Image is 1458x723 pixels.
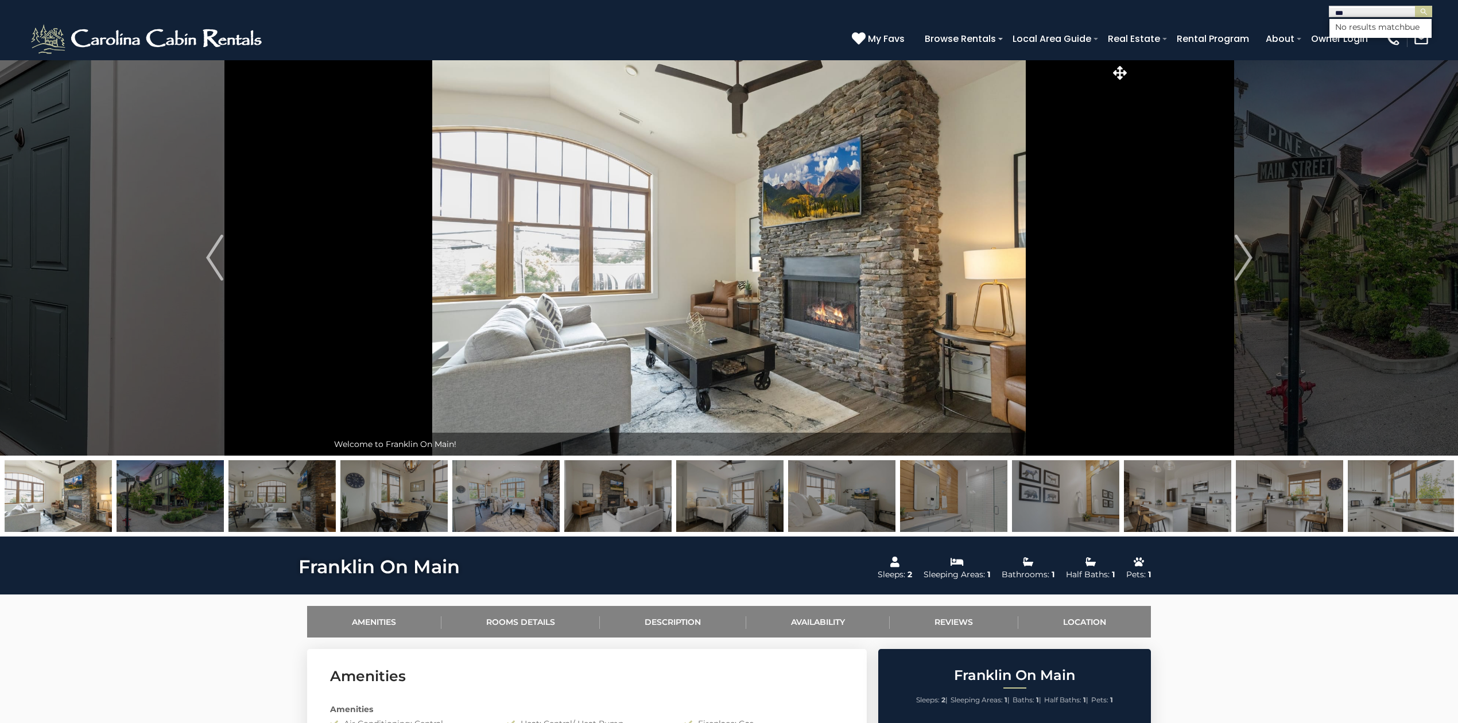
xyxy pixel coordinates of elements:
[206,235,223,281] img: arrow
[1013,693,1041,708] li: |
[1413,31,1429,47] img: mail-regular-white.png
[1260,29,1300,49] a: About
[919,29,1002,49] a: Browse Rentals
[1018,606,1151,638] a: Location
[1110,695,1113,704] strong: 1
[228,460,336,532] img: 167127308
[1102,29,1166,49] a: Real Estate
[900,460,1007,532] img: 167127318
[941,695,945,704] strong: 2
[852,32,908,46] a: My Favs
[1007,29,1097,49] a: Local Area Guide
[1083,695,1086,704] strong: 1
[1405,22,1420,32] span: bue
[788,460,895,532] img: 167127317
[600,606,746,638] a: Description
[29,22,267,56] img: White-1-2.png
[1013,695,1034,704] span: Baths:
[1348,460,1455,532] img: 167127312
[676,460,784,532] img: 167127316
[330,666,844,686] h3: Amenities
[1012,460,1119,532] img: 167127319
[746,606,890,638] a: Availability
[1130,60,1357,456] button: Next
[1171,29,1255,49] a: Rental Program
[868,32,905,46] span: My Favs
[328,433,1130,456] div: Welcome to Franklin On Main!
[1236,460,1343,532] img: 167127311
[951,693,1010,708] li: |
[1329,22,1432,32] li: No results match
[441,606,600,638] a: Rooms Details
[5,460,112,532] img: 167127309
[1036,695,1039,704] strong: 1
[1044,693,1088,708] li: |
[881,668,1148,683] h2: Franklin On Main
[117,460,224,532] img: 166706767
[340,460,448,532] img: 167127315
[1005,695,1007,704] strong: 1
[102,60,328,456] button: Previous
[307,606,441,638] a: Amenities
[890,606,1018,638] a: Reviews
[564,460,672,532] img: 167127310
[321,703,852,715] div: Amenities
[1235,235,1252,281] img: arrow
[951,695,1003,704] span: Sleeping Areas:
[1124,460,1231,532] img: 167127313
[1044,695,1081,704] span: Half Baths:
[916,695,940,704] span: Sleeps:
[452,460,560,532] img: 166706746
[1385,31,1401,47] img: phone-regular-white.png
[1305,29,1374,49] a: Owner Login
[1091,695,1108,704] span: Pets:
[916,693,948,708] li: |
